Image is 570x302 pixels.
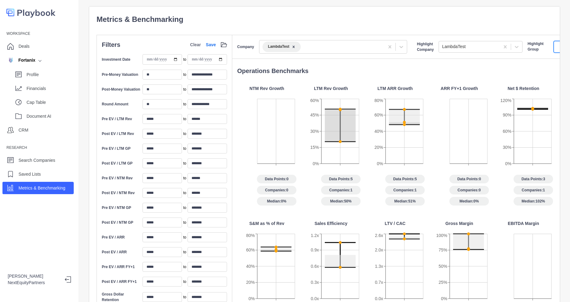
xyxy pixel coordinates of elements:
[311,264,319,269] tspan: 0.6x
[183,146,186,151] span: to
[183,249,186,255] span: to
[375,296,383,301] tspan: 0.0x
[249,296,255,301] tspan: 0%
[266,44,290,50] div: LambdaTest
[102,175,133,181] label: Pre EV / NTM Rev
[417,41,434,52] label: Highlight Company
[6,6,56,19] img: logo-colored
[246,280,255,285] tspan: 20%
[102,205,131,210] label: Pre EV / NTM GP
[310,145,319,150] tspan: 15%
[102,235,125,240] label: Pre EV / ARR
[246,264,255,269] tspan: 40%
[183,190,186,196] span: to
[183,87,186,92] span: to
[183,175,186,181] span: to
[102,146,130,151] label: Pre EV / LTM GP
[439,264,447,269] tspan: 50%
[314,85,348,92] p: LTM Rev Growth
[449,186,489,194] span: Companies: 0
[375,233,383,238] tspan: 2.6x
[246,247,255,252] tspan: 60%
[206,42,216,48] a: Save
[97,14,552,25] p: Metrics & Benchmarking
[102,220,133,225] label: Post EV / NTM GP
[257,197,296,206] span: Median: 0%
[439,280,447,285] tspan: 25%
[508,220,539,227] p: EBITDA Margin
[503,145,511,150] tspan: 30%
[237,44,254,50] label: Company
[102,101,128,107] label: Round Amount
[183,279,186,284] span: to
[311,296,319,301] tspan: 0.0x
[500,98,511,103] tspan: 120%
[441,296,447,301] tspan: 0%
[27,71,74,78] p: Profile
[374,145,383,150] tspan: 20%
[8,273,60,280] p: [PERSON_NAME]
[19,127,28,133] p: CRM
[505,161,511,166] tspan: 0%
[183,205,186,210] span: to
[321,197,361,206] span: Median: 50%
[315,220,348,227] p: Sales Efficiency
[436,233,447,238] tspan: 100%
[439,247,447,252] tspan: 75%
[503,129,511,133] tspan: 60%
[102,264,135,270] label: Pre EV / ARR FY+1
[183,235,186,240] span: to
[290,44,297,50] div: Remove LambdaTest
[449,197,489,206] span: Median: 0%
[102,279,137,284] label: Post EV / ARR FY+1
[19,157,55,164] p: Search Companies
[385,186,425,194] span: Companies: 1
[183,72,186,77] span: to
[102,72,138,77] label: Pre-Money Valuation
[374,98,383,103] tspan: 80%
[183,264,186,270] span: to
[102,40,120,49] p: Filters
[183,294,186,300] span: to
[8,57,35,63] div: Fortanix
[27,113,74,120] p: Document AI
[514,186,553,194] span: Companies: 1
[374,112,383,117] tspan: 60%
[102,161,133,166] label: Post EV / LTM GP
[8,57,14,63] img: company image
[321,175,361,183] span: Data Points: 5
[377,161,383,166] tspan: 0%
[183,101,186,107] span: to
[311,280,319,285] tspan: 0.3x
[514,175,553,183] span: Data Points: 3
[102,249,127,255] label: Post EV / ARR
[385,197,425,206] span: Median: 51%
[102,57,130,62] label: Investment Date
[310,129,319,133] tspan: 30%
[183,220,186,225] span: to
[445,220,473,227] p: Gross Margin
[27,99,74,106] p: Cap Table
[257,186,296,194] span: Companies: 0
[375,247,383,252] tspan: 2.0x
[449,175,489,183] span: Data Points: 0
[441,85,478,92] p: ARR FY+1 Growth
[102,131,134,137] label: Post EV / LTM Rev
[374,129,383,133] tspan: 40%
[102,116,132,122] label: Pre EV / LTM Rev
[183,57,186,62] span: to
[27,85,74,92] p: Financials
[183,116,186,122] span: to
[310,112,319,117] tspan: 45%
[385,220,405,227] p: LTV / CAC
[385,175,425,183] span: Data Points: 5
[250,85,284,92] p: NTM Rev Growth
[313,161,319,166] tspan: 0%
[249,220,284,227] p: S&M as % of Rev
[503,112,511,117] tspan: 90%
[311,247,319,252] tspan: 0.9x
[19,43,30,50] p: Deals
[19,185,65,191] p: Metrics & Benchmarking
[375,264,383,269] tspan: 1.3x
[183,131,186,137] span: to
